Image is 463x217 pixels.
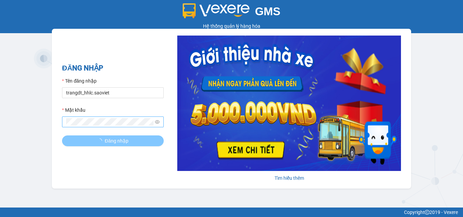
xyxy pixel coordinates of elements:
[5,209,458,216] div: Copyright 2019 - Vexere
[183,10,281,16] a: GMS
[183,3,250,18] img: logo 2
[62,135,164,146] button: Đăng nhập
[62,77,97,85] label: Tên đăng nhập
[177,174,401,182] div: Tìm hiểu thêm
[155,120,160,124] span: eye
[66,118,154,126] input: Mật khẩu
[62,87,164,98] input: Tên đăng nhập
[97,138,105,143] span: loading
[105,137,128,145] span: Đăng nhập
[62,106,85,114] label: Mật khẩu
[62,63,164,74] h2: ĐĂNG NHẬP
[2,22,461,30] div: Hệ thống quản lý hàng hóa
[255,5,280,18] span: GMS
[425,210,429,215] span: copyright
[177,36,401,171] img: banner-0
